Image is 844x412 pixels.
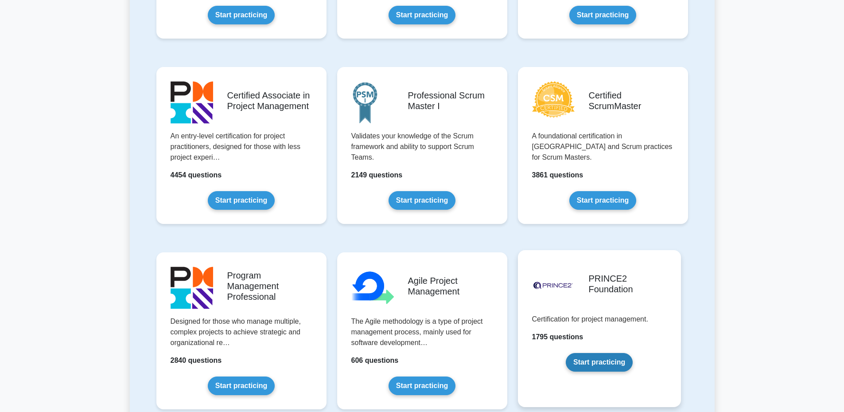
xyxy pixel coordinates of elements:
[389,191,455,210] a: Start practicing
[566,353,633,372] a: Start practicing
[569,191,636,210] a: Start practicing
[208,6,275,24] a: Start practicing
[208,191,275,210] a: Start practicing
[569,6,636,24] a: Start practicing
[389,377,455,395] a: Start practicing
[208,377,275,395] a: Start practicing
[389,6,455,24] a: Start practicing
